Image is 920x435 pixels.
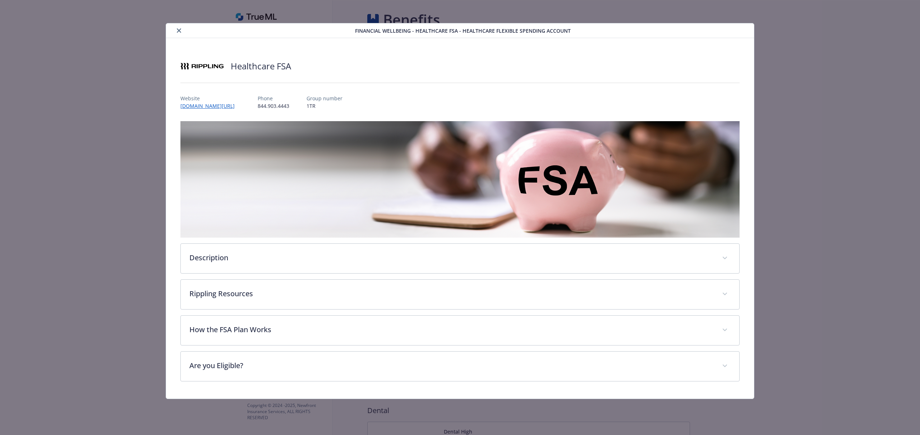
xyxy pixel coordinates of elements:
button: close [175,26,183,35]
p: 1TR [307,102,342,110]
p: Phone [258,95,289,102]
span: Financial Wellbeing - Healthcare FSA - Healthcare Flexible Spending Account [355,27,571,35]
p: Are you Eligible? [189,360,713,371]
p: Website [180,95,240,102]
p: Description [189,252,713,263]
img: Rippling [180,55,224,77]
div: details for plan Financial Wellbeing - Healthcare FSA - Healthcare Flexible Spending Account [92,23,828,399]
p: How the FSA Plan Works [189,324,713,335]
div: Description [181,244,739,273]
div: How the FSA Plan Works [181,316,739,345]
p: Rippling Resources [189,288,713,299]
div: Rippling Resources [181,280,739,309]
img: banner [180,121,740,238]
a: [DOMAIN_NAME][URL] [180,102,240,109]
h2: Healthcare FSA [231,60,291,72]
div: Are you Eligible? [181,352,739,381]
p: Group number [307,95,342,102]
p: 844.903.4443 [258,102,289,110]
